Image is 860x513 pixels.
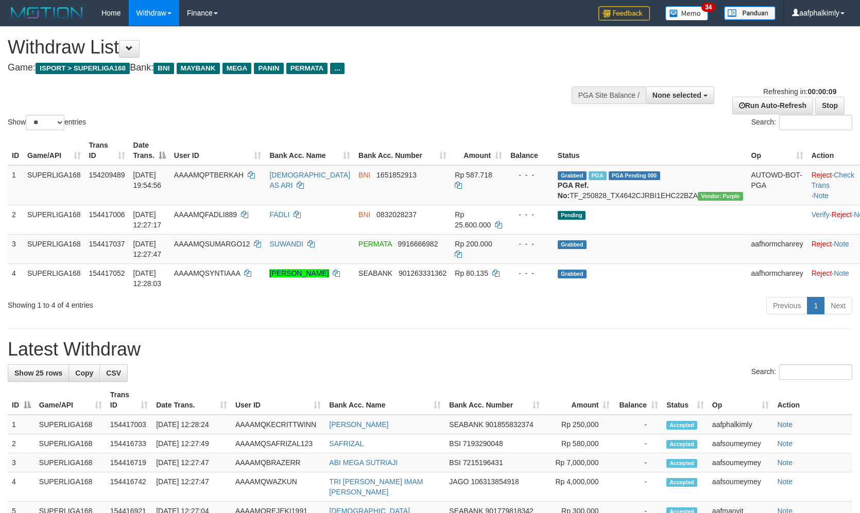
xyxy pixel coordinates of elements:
[36,63,130,74] span: ISPORT > SUPERLIGA168
[834,240,849,248] a: Note
[174,171,244,179] span: AAAAMQPTBERKAH
[222,63,252,74] span: MEGA
[589,171,607,180] span: Marked by aafchhiseyha
[8,434,35,453] td: 2
[814,191,829,200] a: Note
[133,269,162,288] span: [DATE] 12:28:03
[329,458,398,467] a: ABI MEGA SUTRIAJI
[510,239,549,249] div: - - -
[614,415,662,434] td: -
[609,171,660,180] span: PGA Pending
[399,269,446,277] span: Copy 901263331362 to clipboard
[358,210,370,219] span: BNI
[449,420,483,429] span: SEABANK
[558,270,587,278] span: Grabbed
[68,364,100,382] a: Copy
[666,440,697,449] span: Accepted
[177,63,220,74] span: MAYBANK
[269,269,329,277] a: [PERSON_NAME]
[766,297,807,314] a: Previous
[646,86,714,104] button: None selected
[544,472,614,502] td: Rp 4,000,000
[170,136,266,165] th: User ID: activate to sort column ascending
[572,86,646,104] div: PGA Site Balance /
[8,364,69,382] a: Show 25 rows
[75,369,93,377] span: Copy
[652,91,701,99] span: None selected
[510,209,549,220] div: - - -
[708,415,773,434] td: aafphalkimly
[666,478,697,487] span: Accepted
[35,415,106,434] td: SUPERLIGA168
[89,240,125,248] span: 154417037
[8,472,35,502] td: 4
[779,364,852,380] input: Search:
[89,171,125,179] span: 154209489
[455,210,491,229] span: Rp 25.600.000
[812,171,854,189] a: Check Trans
[777,477,793,486] a: Note
[153,63,174,74] span: BNI
[779,115,852,130] input: Search:
[812,210,830,219] a: Verify
[455,269,488,277] span: Rp 80.135
[269,210,289,219] a: FADLI
[8,296,351,310] div: Showing 1 to 4 of 4 entries
[358,269,392,277] span: SEABANK
[106,369,121,377] span: CSV
[358,171,370,179] span: BNI
[455,240,492,248] span: Rp 200.000
[26,115,64,130] select: Showentries
[265,136,354,165] th: Bank Acc. Name: activate to sort column ascending
[445,385,544,415] th: Bank Acc. Number: activate to sort column ascending
[35,385,106,415] th: Game/API: activate to sort column ascending
[558,211,586,220] span: Pending
[23,136,85,165] th: Game/API: activate to sort column ascending
[554,165,747,205] td: TF_250828_TX4642CJRBI1EHC22BZA
[732,97,813,114] a: Run Auto-Refresh
[8,165,23,205] td: 1
[8,415,35,434] td: 1
[269,240,303,248] a: SUWANDI
[485,420,533,429] span: Copy 901855832374 to clipboard
[666,421,697,430] span: Accepted
[354,136,451,165] th: Bank Acc. Number: activate to sort column ascending
[773,385,852,415] th: Action
[662,385,708,415] th: Status: activate to sort column ascending
[35,434,106,453] td: SUPERLIGA168
[106,472,152,502] td: 154416742
[398,240,438,248] span: Copy 9916666982 to clipboard
[614,434,662,453] td: -
[666,459,697,468] span: Accepted
[231,453,325,472] td: AAAAMQBRAZERR
[8,37,563,58] h1: Withdraw List
[834,269,849,277] a: Note
[747,234,807,263] td: aafhormchanrey
[133,240,162,258] span: [DATE] 12:27:47
[89,210,125,219] span: 154417006
[8,339,852,360] h1: Latest Withdraw
[152,434,231,453] td: [DATE] 12:27:49
[231,385,325,415] th: User ID: activate to sort column ascending
[231,434,325,453] td: AAAAMQSAFRIZAL123
[824,297,852,314] a: Next
[8,453,35,472] td: 3
[777,420,793,429] a: Note
[269,171,350,189] a: [DEMOGRAPHIC_DATA] AS ARI
[832,210,852,219] a: Reject
[544,385,614,415] th: Amount: activate to sort column ascending
[23,263,85,293] td: SUPERLIGA168
[89,269,125,277] span: 154417052
[14,369,62,377] span: Show 25 rows
[8,115,86,130] label: Show entries
[106,434,152,453] td: 154416733
[325,385,445,415] th: Bank Acc. Name: activate to sort column ascending
[463,439,503,448] span: Copy 7193290048 to clipboard
[133,210,162,229] span: [DATE] 12:27:17
[330,63,344,74] span: ...
[614,472,662,502] td: -
[614,385,662,415] th: Balance: activate to sort column ascending
[751,364,852,380] label: Search:
[152,472,231,502] td: [DATE] 12:27:47
[807,87,836,96] strong: 00:00:09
